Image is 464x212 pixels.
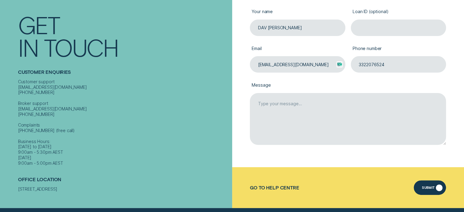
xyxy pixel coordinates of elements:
[414,180,446,195] button: Submit
[18,69,229,79] h2: Customer Enquiries
[250,41,345,56] label: Email
[351,41,446,56] label: Phone number
[18,177,229,186] h2: Office Location
[18,36,38,58] div: In
[18,186,229,192] div: [STREET_ADDRESS]
[18,13,59,35] div: Get
[250,185,299,191] a: Go to Help Centre
[18,79,229,166] div: Customer support [EMAIL_ADDRESS][DOMAIN_NAME] [PHONE_NUMBER] Broker support [EMAIL_ADDRESS][DOMAI...
[250,5,345,20] label: Your name
[44,36,118,58] div: Touch
[351,5,446,20] label: Loan ID (optional)
[18,13,229,58] h1: Get In Touch
[250,78,446,93] label: Message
